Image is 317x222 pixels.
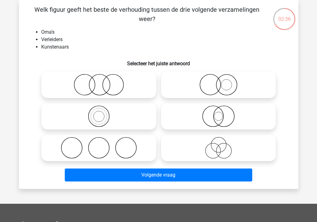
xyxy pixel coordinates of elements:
li: Kunstenaars [41,43,288,51]
li: Oma's [41,28,288,36]
button: Volgende vraag [65,169,252,181]
h6: Selecteer het juiste antwoord [29,56,288,66]
li: Verleiders [41,36,288,43]
div: 02:36 [273,7,296,23]
p: Welk figuur geeft het beste de verhouding tussen de drie volgende verzamelingen weer? [29,5,265,23]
